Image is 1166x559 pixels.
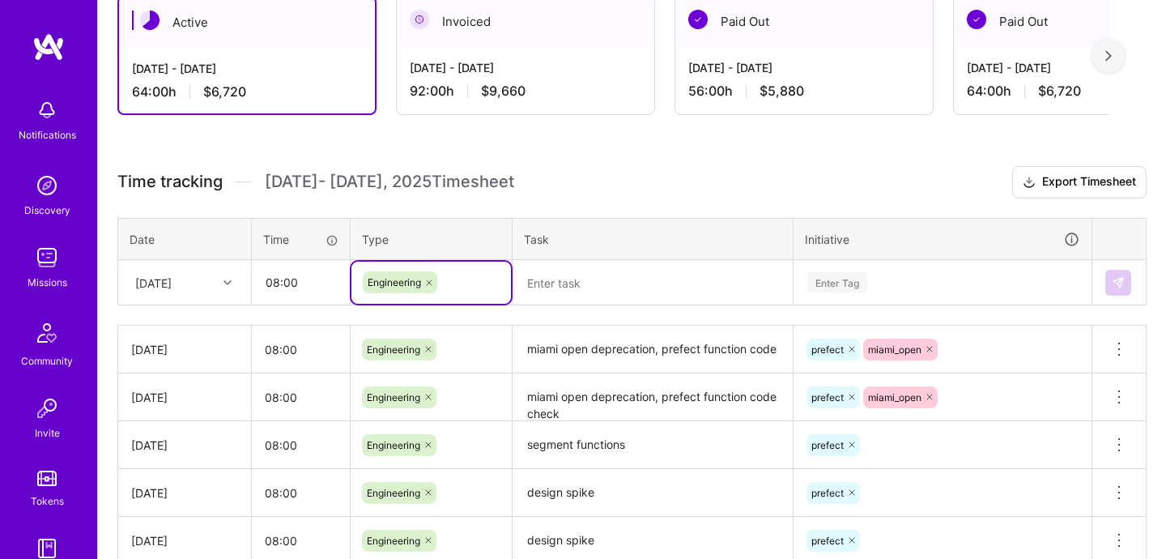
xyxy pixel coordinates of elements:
div: [DATE] - [DATE] [410,59,641,76]
div: Initiative [805,230,1080,249]
img: Submit [1112,276,1125,289]
input: HH:MM [252,424,350,467]
span: prefect [811,535,844,547]
div: Community [21,352,73,369]
span: prefect [811,487,844,499]
div: [DATE] [131,532,238,549]
span: miami_open [868,391,921,403]
img: Paid Out [967,10,986,29]
img: tokens [37,471,57,486]
span: $6,720 [1038,83,1081,100]
span: Engineering [367,535,420,547]
span: prefect [811,391,844,403]
span: Time tracking [117,172,223,192]
span: [DATE] - [DATE] , 2025 Timesheet [265,172,514,192]
i: icon Chevron [223,279,232,287]
th: Date [118,218,252,260]
textarea: miami open deprecation, prefect function code [514,327,791,372]
span: $9,660 [481,83,526,100]
span: Engineering [367,487,420,499]
img: logo [32,32,65,62]
div: Enter Tag [807,270,867,295]
div: Time [263,231,338,248]
div: [DATE] [131,484,238,501]
div: Missions [28,274,67,291]
span: Engineering [367,344,420,356]
span: prefect [811,439,844,451]
img: right [1105,50,1112,62]
img: Active [140,11,160,30]
div: [DATE] [131,341,238,358]
i: icon Download [1023,174,1036,191]
span: Engineering [367,391,420,403]
div: 64:00 h [132,83,362,100]
textarea: miami open deprecation, prefect function code check [514,375,791,420]
div: 56:00 h [688,83,920,100]
input: HH:MM [252,376,350,419]
textarea: segment functions [514,423,791,467]
input: HH:MM [252,328,350,371]
span: Engineering [367,439,420,451]
span: prefect [811,344,844,356]
span: $6,720 [203,83,246,100]
input: HH:MM [252,472,350,514]
div: [DATE] [135,274,172,291]
div: Invite [35,425,60,442]
div: Notifications [19,126,76,143]
th: Type [351,218,513,260]
img: bell [31,94,63,126]
img: Paid Out [688,10,708,29]
div: [DATE] [131,389,238,406]
div: [DATE] - [DATE] [132,60,362,77]
textarea: design spike [514,471,791,515]
div: [DATE] - [DATE] [688,59,920,76]
span: miami_open [868,344,921,356]
img: discovery [31,169,63,202]
img: Invoiced [410,10,429,29]
input: HH:MM [253,261,349,304]
div: [DATE] [131,437,238,454]
img: teamwork [31,241,63,274]
img: Invite [31,392,63,425]
div: Discovery [24,202,70,219]
span: $5,880 [760,83,804,100]
span: Engineering [368,276,421,288]
div: Tokens [31,493,64,510]
button: Export Timesheet [1012,166,1147,198]
img: Community [28,314,66,352]
div: 92:00 h [410,83,641,100]
th: Task [513,218,794,260]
